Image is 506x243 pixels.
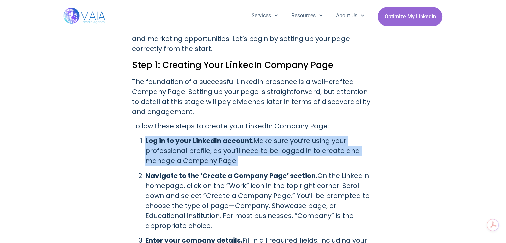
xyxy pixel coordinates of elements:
[245,7,285,24] a: Services
[132,14,374,54] p: Whether you’re a startup, SMB, or enterprise, creating a LinkedIn Company Page is a strategic mov...
[145,171,317,180] strong: Navigate to the ‘Create a Company Page’ section.
[285,7,329,24] a: Resources
[329,7,371,24] a: About Us
[132,77,374,117] p: The foundation of a successful LinkedIn presence is a well-crafted Company Page. Setting up your ...
[378,7,442,26] a: Optimize My Linkedin
[245,7,371,24] nav: Menu
[145,171,374,231] p: On the LinkedIn homepage, click on the “Work” icon in the top right corner. Scroll down and selec...
[132,121,374,131] p: Follow these steps to create your LinkedIn Company Page:
[145,136,374,166] p: Make sure you’re using your professional profile, as you’ll need to be logged in to create and ma...
[132,59,374,71] h2: Step 1: Creating Your LinkedIn Company Page
[145,136,253,145] strong: Log in to your LinkedIn account.
[384,10,436,23] span: Optimize My Linkedin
